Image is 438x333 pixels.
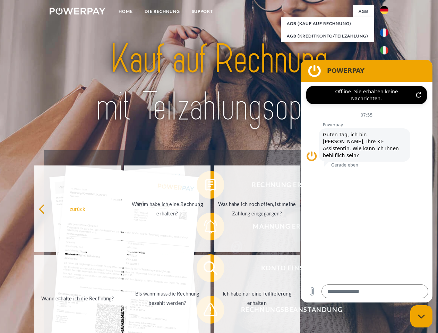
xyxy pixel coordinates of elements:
div: Was habe ich noch offen, ist meine Zahlung eingegangen? [218,199,296,218]
img: logo-powerpay-white.svg [50,8,105,15]
img: fr [380,28,388,37]
iframe: Messaging-Fenster [301,60,432,302]
div: Wann erhalte ich die Rechnung? [38,293,117,303]
div: Warum habe ich eine Rechnung erhalten? [128,199,206,218]
div: zurück [38,204,117,213]
a: AGB (Kauf auf Rechnung) [281,17,374,30]
a: Was habe ich noch offen, ist meine Zahlung eingegangen? [214,165,300,252]
iframe: Schaltfläche zum Öffnen des Messaging-Fensters; Konversation läuft [410,305,432,327]
div: Bis wann muss die Rechnung bezahlt werden? [128,289,206,308]
div: Ich habe nur eine Teillieferung erhalten [218,289,296,308]
a: SUPPORT [186,5,219,18]
a: DIE RECHNUNG [139,5,186,18]
a: AGB (Kreditkonto/Teilzahlung) [281,30,374,42]
img: it [380,46,388,54]
a: agb [353,5,374,18]
img: de [380,6,388,14]
a: Home [113,5,139,18]
img: title-powerpay_de.svg [66,33,372,133]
